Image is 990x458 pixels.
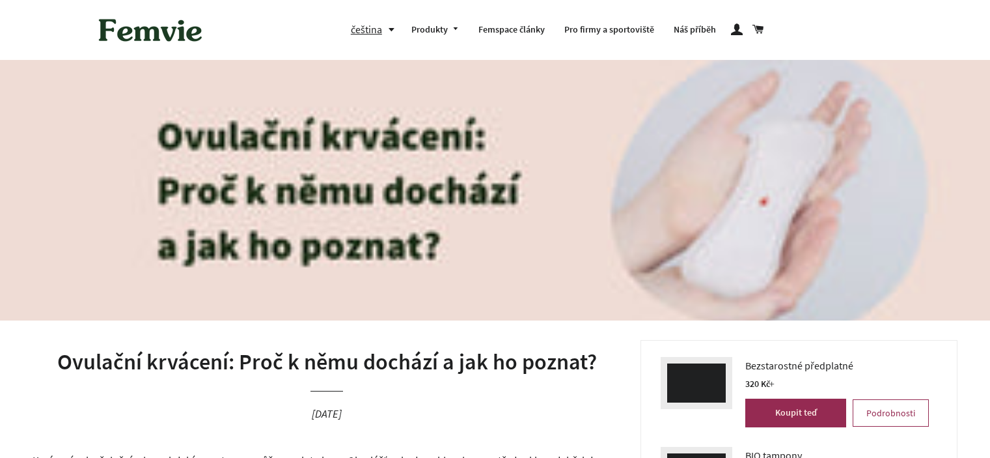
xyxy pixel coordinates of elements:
a: Produkty [402,13,469,47]
button: Koupit teď [745,399,846,427]
img: Femvie [92,10,209,50]
button: čeština [351,21,402,38]
span: 320 Kč [745,378,775,390]
a: Bezstarostné předplatné 320 Kč [745,357,929,392]
time: [DATE] [312,407,342,421]
a: Podrobnosti [853,399,929,427]
a: Náš příběh [664,13,726,47]
span: Bezstarostné předplatné [745,357,853,374]
a: Femspace články [469,13,555,47]
h1: Ovulační krvácení: Proč k němu dochází a jak ho poznat? [33,347,621,378]
a: Pro firmy a sportoviště [555,13,664,47]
